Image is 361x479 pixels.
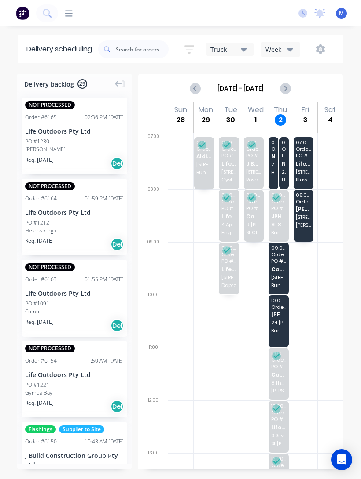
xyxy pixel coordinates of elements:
[261,42,300,57] button: Week
[271,403,286,409] span: 12:00 - 13:00
[196,170,211,175] span: Bundeena
[271,258,286,264] span: PO # [PERSON_NAME]
[111,319,124,332] div: Del
[271,192,286,198] span: 08:00 - 09:00
[221,146,236,152] span: Order # 6074
[271,245,286,250] span: 09:00 - 10:00
[296,140,311,145] span: 07:00 - 08:00
[25,156,54,164] span: Req. [DATE]
[296,177,311,182] span: Illawong
[271,320,286,325] span: 24 [PERSON_NAME]
[111,400,124,413] div: Del
[85,276,124,283] div: 01:55 PM [DATE]
[296,153,311,158] span: PO # 1189
[221,169,236,174] span: [STREET_ADDRESS]
[221,275,236,280] span: [STREET_ADDRESS][PERSON_NAME]
[271,275,286,280] span: [STREET_ADDRESS][PERSON_NAME]
[271,469,286,475] span: PO # [PERSON_NAME]
[246,161,261,167] span: J Build Construction Group Pty Ltd
[271,305,286,310] span: Order # 6006
[221,283,236,288] span: Dapto
[25,145,124,153] div: [PERSON_NAME]
[221,153,236,158] span: PO # #1173
[296,222,311,228] span: [PERSON_NAME]
[25,127,124,136] div: Life Outdoors Pty Ltd
[271,170,276,175] span: Helensburgh
[271,364,286,369] span: PO # [PERSON_NAME]
[221,206,236,211] span: PO # 1135
[246,169,261,174] span: [STREET_ADDRESS]
[300,114,311,126] div: 3
[248,105,264,114] div: Wed
[25,101,75,109] span: NOT PROCESSED
[221,266,236,272] span: Life Outdoors Pty Ltd
[271,388,286,393] span: [PERSON_NAME]
[221,214,236,219] span: Life Outdoors Pty Ltd
[296,192,311,198] span: 08:00 - 09:00
[25,300,49,308] div: PO #1091
[116,40,169,58] input: Search for orders
[246,199,261,204] span: Order # 6083
[221,199,236,204] span: Order # 5502
[282,140,286,145] span: 07:00 - 08:00
[25,276,57,283] div: Order # 6163
[271,372,286,377] span: Cash Sales
[221,161,236,167] span: Life Outdoors Pty Ltd
[339,9,344,17] span: M
[111,157,124,170] div: Del
[250,114,262,126] div: 1
[77,79,87,89] span: 29
[271,199,286,204] span: Order # 6104
[25,381,49,389] div: PO #1221
[59,425,104,433] span: Supplier to Site
[25,399,54,407] span: Req. [DATE]
[271,417,286,422] span: PO # 1211
[246,192,261,198] span: 08:00 - 09:00
[25,318,54,326] span: Req. [DATE]
[246,146,261,152] span: Order # 6075
[296,206,311,212] span: [PERSON_NAME]
[175,114,186,126] div: 28
[302,105,309,114] div: Fri
[246,230,261,235] span: St Claire
[271,206,286,211] span: PO # 81-/83 Bundeena Dr
[271,222,286,227] span: 81-83 Bundeena Dr
[206,43,254,56] button: Truck
[25,263,75,271] span: NOT PROCESSED
[221,222,236,227] span: 4 Appin Pl
[221,252,236,257] span: Order # 5932
[296,214,311,220] span: [STREET_ADDRESS]
[271,410,286,415] span: Order # 5808
[246,214,261,219] span: Cash Sales
[196,162,211,167] span: [STREET_ADDRESS]
[25,208,124,217] div: Life Outdoors Pty Ltd
[25,182,75,190] span: NOT PROCESSED
[296,146,311,152] span: Order # 5488
[196,153,211,159] span: Aldinga Constructions
[296,199,311,204] span: Order # 6152
[196,146,211,152] span: Order # 6036
[85,438,124,446] div: 10:43 AM [DATE]
[282,153,286,158] span: PO # 20 [PERSON_NAME] St
[324,105,336,114] div: Sat
[296,161,311,167] span: Life Outdoors Pty Ltd
[271,162,276,167] span: 20 [PERSON_NAME] St
[271,266,286,272] span: Cash Sales
[271,140,276,145] span: 07:00 - 08:00
[282,161,286,167] span: Northern Illawarra Constructions
[246,206,261,211] span: PO # WK Building Maintenance
[282,146,286,152] span: Order # 6110
[271,146,276,152] span: Order # 6121
[25,289,124,298] div: Life Outdoors Pty Ltd
[324,114,336,126] div: 4
[25,389,124,397] div: Gymea Bay
[25,370,124,379] div: Life Outdoors Pty Ltd
[271,214,286,219] span: JPH Building and Development Pty Ltd
[271,230,286,235] span: Bundeena
[18,35,98,63] div: Delivery scheduling
[25,451,124,469] div: J Build Construction Group Pty Ltd
[24,80,74,89] span: Delivery backlog
[271,463,286,468] span: Order # 6115
[221,140,236,145] span: 07:00 - 08:00
[246,177,261,182] span: Rose Bay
